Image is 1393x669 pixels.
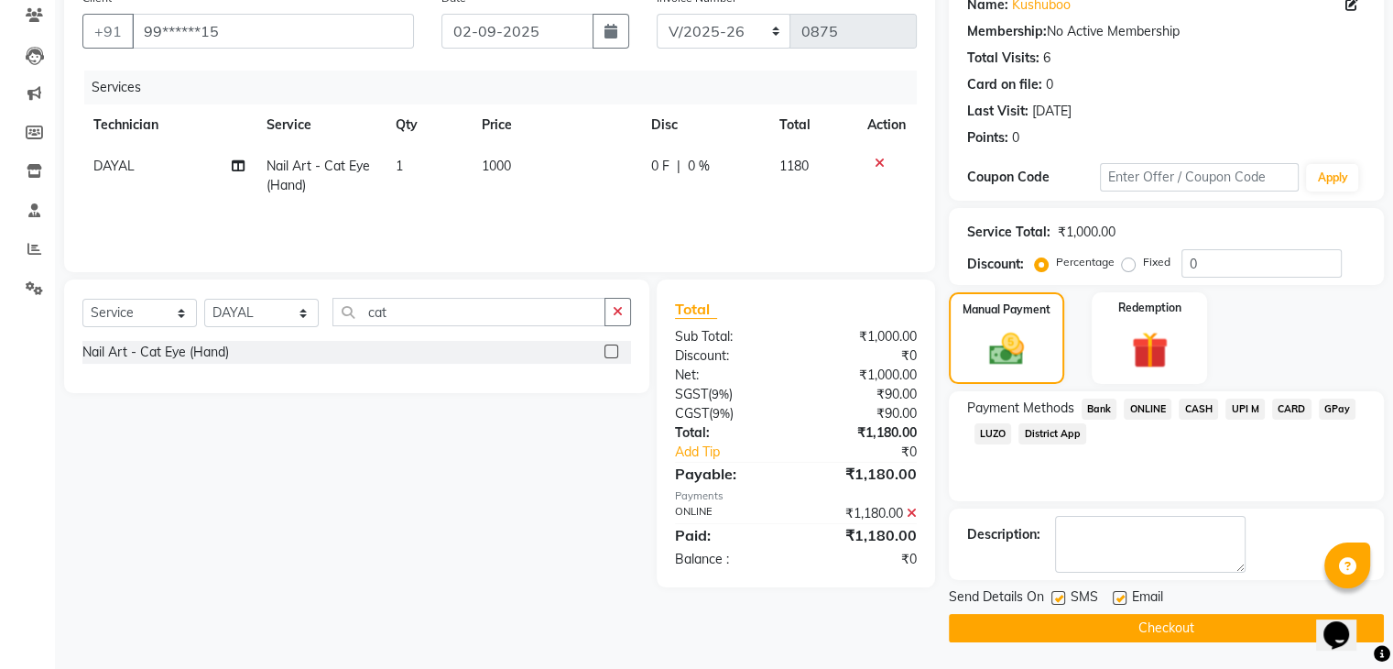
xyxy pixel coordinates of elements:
span: 0 % [688,157,710,176]
div: Points: [967,128,1008,148]
span: Email [1132,587,1163,610]
span: Bank [1082,399,1117,420]
div: Last Visit: [967,102,1028,121]
input: Enter Offer / Coupon Code [1100,163,1300,192]
label: Fixed [1143,254,1170,270]
div: 6 [1043,49,1050,68]
div: Card on file: [967,75,1042,94]
label: Redemption [1118,300,1181,316]
img: _cash.svg [978,329,1035,369]
div: ₹0 [818,443,930,462]
span: Send Details On [949,587,1044,610]
label: Manual Payment [963,302,1050,318]
span: 1000 [482,158,511,174]
button: Checkout [949,614,1384,642]
th: Technician [82,104,255,146]
div: Discount: [661,346,796,366]
img: _gift.svg [1120,327,1180,373]
span: GPay [1319,399,1356,420]
span: SGST [675,386,708,402]
div: ( ) [661,404,796,423]
span: 1180 [779,158,809,174]
a: Add Tip [661,443,818,462]
span: 0 F [651,157,669,176]
div: ₹1,180.00 [796,524,930,546]
div: Payments [675,488,917,504]
div: ( ) [661,385,796,404]
div: ₹1,000.00 [1058,223,1115,242]
span: | [677,157,680,176]
div: Net: [661,366,796,385]
div: Discount: [967,255,1024,274]
th: Qty [385,104,471,146]
span: Payment Methods [967,399,1074,418]
div: ₹0 [796,346,930,366]
span: Nail Art - Cat Eye (Hand) [266,158,369,193]
div: ₹90.00 [796,404,930,423]
span: LUZO [974,423,1012,444]
span: 9% [712,387,729,401]
span: 1 [396,158,403,174]
input: Search or Scan [332,298,605,326]
div: Description: [967,525,1040,544]
iframe: chat widget [1316,596,1375,651]
th: Service [255,104,385,146]
div: 0 [1012,128,1019,148]
div: 0 [1046,75,1053,94]
th: Action [856,104,917,146]
th: Disc [640,104,769,146]
div: Nail Art - Cat Eye (Hand) [82,343,229,362]
th: Total [768,104,855,146]
div: No Active Membership [967,22,1366,41]
input: Search by Name/Mobile/Email/Code [132,14,414,49]
button: Apply [1306,164,1358,192]
div: Total Visits: [967,49,1039,68]
div: Payable: [661,463,796,485]
div: Coupon Code [967,168,1100,187]
span: UPI M [1225,399,1265,420]
th: Price [471,104,639,146]
div: Balance : [661,550,796,569]
div: [DATE] [1032,102,1072,121]
div: ₹1,180.00 [796,423,930,443]
div: Total: [661,423,796,443]
button: +91 [82,14,134,49]
div: Services [84,71,930,104]
span: ONLINE [1124,399,1171,420]
div: ₹90.00 [796,385,930,404]
span: CASH [1179,399,1218,420]
div: ₹1,180.00 [796,504,930,523]
span: CARD [1272,399,1311,420]
span: Total [675,300,717,319]
div: Sub Total: [661,327,796,346]
div: ₹1,000.00 [796,366,930,385]
div: Paid: [661,524,796,546]
label: Percentage [1056,254,1115,270]
div: Membership: [967,22,1047,41]
div: ONLINE [661,504,796,523]
div: ₹1,180.00 [796,463,930,485]
span: SMS [1071,587,1098,610]
span: District App [1018,423,1086,444]
span: 9% [713,406,730,421]
span: CGST [675,405,709,422]
div: ₹0 [796,550,930,569]
span: DAYAL [93,158,135,174]
div: Service Total: [967,223,1050,242]
div: ₹1,000.00 [796,327,930,346]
